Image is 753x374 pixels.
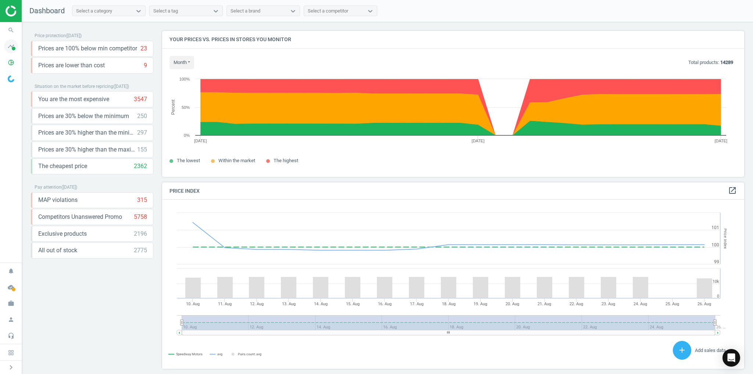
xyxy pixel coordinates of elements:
span: The cheapest price [38,162,87,170]
tspan: Percent [171,99,176,115]
span: Dashboard [29,6,65,15]
i: open_in_new [728,186,737,195]
div: 23 [140,44,147,53]
span: You are the most expensive [38,95,109,103]
tspan: 13. Aug [282,302,296,306]
span: ( [DATE] ) [113,84,129,89]
text: 100 [711,242,719,247]
tspan: avg [217,352,222,356]
text: 50% [182,105,190,110]
span: Prices are 30% higher than the maximal [38,146,137,154]
span: Price protection [35,33,66,38]
tspan: 17. Aug [410,302,424,306]
span: All out of stock [38,246,77,254]
span: Pay attention [35,185,61,190]
div: Select a category [76,8,112,14]
tspan: 22. Aug [570,302,583,306]
div: 2775 [134,246,147,254]
img: ajHJNr6hYgQAAAAASUVORK5CYII= [6,6,58,17]
i: add [678,346,686,355]
tspan: 16. Aug [378,302,392,306]
span: The highest [274,158,298,163]
button: add [673,341,691,360]
tspan: Pairs count: avg [238,352,261,356]
div: 9 [144,61,147,70]
span: Prices are 100% below min competitor [38,44,137,53]
h4: Your prices vs. prices in stores you monitor [162,31,744,48]
div: 5758 [134,213,147,221]
i: work [4,296,18,310]
span: Add sales data [695,348,726,353]
div: 297 [137,129,147,137]
div: Open Intercom Messenger [722,349,740,367]
div: 3547 [134,95,147,103]
i: notifications [4,264,18,278]
i: timeline [4,39,18,53]
tspan: [DATE] [194,139,207,143]
div: 2196 [134,230,147,238]
span: Within the market [218,158,255,163]
div: Select a brand [231,8,260,14]
span: ( [DATE] ) [61,185,77,190]
i: headset_mic [4,329,18,343]
span: ( [DATE] ) [66,33,82,38]
i: search [4,23,18,37]
tspan: 19. Aug [474,302,487,306]
text: 99 [714,259,719,264]
tspan: [DATE] [472,139,485,143]
span: Prices are lower than cost [38,61,105,70]
tspan: 26. Aug [697,302,711,306]
h4: Price Index [162,182,744,200]
div: 2362 [134,162,147,170]
tspan: 15. Aug [346,302,360,306]
div: 315 [137,196,147,204]
i: person [4,313,18,327]
span: Situation on the market before repricing [35,84,113,89]
tspan: 14. Aug [314,302,328,306]
tspan: Price Index [723,228,728,249]
tspan: 21. Aug [538,302,551,306]
p: Total products: [688,59,733,66]
tspan: 11. Aug [218,302,232,306]
tspan: 23. Aug [602,302,615,306]
tspan: 18. Aug [442,302,456,306]
text: 0% [184,133,190,138]
span: Prices are 30% below the minimum [38,112,129,120]
tspan: 10. Aug [186,302,200,306]
button: month [169,56,194,69]
span: Competitors Unanswered Promo [38,213,122,221]
span: MAP violations [38,196,78,204]
tspan: 25. Aug [665,302,679,306]
i: pie_chart_outlined [4,56,18,70]
i: chevron_right [7,363,15,372]
span: Exclusive products [38,230,87,238]
text: 100% [179,77,190,81]
span: Prices are 30% higher than the minimum [38,129,137,137]
text: 0 [717,294,719,299]
div: Select a tag [153,8,178,14]
div: Select a competitor [308,8,348,14]
i: cloud_done [4,280,18,294]
img: wGWNvw8QSZomAAAAABJRU5ErkJggg== [8,75,14,82]
tspan: 12. Aug [250,302,264,306]
tspan: 24. Aug [634,302,647,306]
div: 155 [137,146,147,154]
b: 14289 [720,60,733,65]
div: 250 [137,112,147,120]
tspan: 26. … [716,325,725,330]
span: The lowest [177,158,200,163]
a: open_in_new [728,186,737,196]
button: chevron_right [2,363,20,372]
tspan: Speedway Motors [176,352,203,356]
tspan: [DATE] [715,139,728,143]
tspan: 20. Aug [506,302,519,306]
text: 101 [711,225,719,230]
text: 10k [713,279,719,284]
